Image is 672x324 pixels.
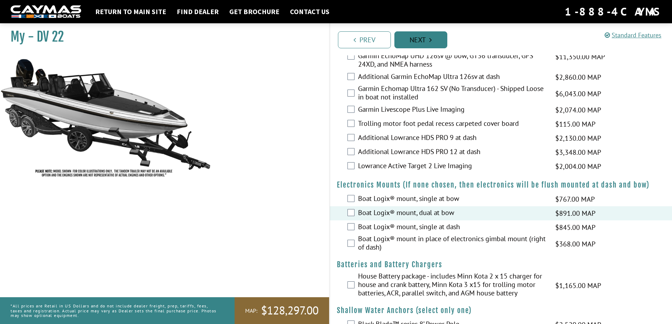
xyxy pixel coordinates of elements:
[555,51,605,62] span: $11,350.00 MAP
[555,119,595,129] span: $115.00 MAP
[358,222,546,233] label: Boat Logix® mount, single at dash
[358,72,546,82] label: Additional Garmin EchoMap Ultra 126sv at dash
[358,147,546,158] label: Additional Lowrance HDS PRO 12 at dash
[555,105,601,115] span: $2,074.00 MAP
[11,300,219,321] p: *All prices are Retail in US Dollars and do not include dealer freight, prep, tariffs, fees, taxe...
[555,208,595,219] span: $891.00 MAP
[92,7,170,16] a: Return to main site
[338,31,391,48] a: Prev
[555,133,601,143] span: $2,130.00 MAP
[555,161,601,172] span: $2,004.00 MAP
[245,307,258,314] span: MAP:
[555,222,595,233] span: $845.00 MAP
[358,133,546,143] label: Additional Lowrance HDS PRO 9 at dash
[358,119,546,129] label: Trolling motor foot pedal recess carpeted cover board
[358,234,546,253] label: Boat Logix® mount in place of electronics gimbal mount (right of dash)
[394,31,447,48] a: Next
[337,260,665,269] h4: Batteries and Battery Chargers
[555,147,601,158] span: $3,348.00 MAP
[358,161,546,172] label: Lowrance Active Target 2 Live Imaging
[358,105,546,115] label: Garmin Livescope Plus Live Imaging
[358,194,546,204] label: Boat Logix® mount, single at bow
[565,4,661,19] div: 1-888-4CAYMAS
[605,31,661,39] a: Standard Features
[173,7,222,16] a: Find Dealer
[261,303,319,318] span: $128,297.00
[555,88,601,99] span: $6,043.00 MAP
[337,306,665,315] h4: Shallow Water Anchors (select only one)
[555,194,595,204] span: $767.00 MAP
[235,297,329,324] a: MAP:$128,297.00
[358,272,546,299] label: House Battery package - includes Minn Kota 2 x 15 charger for house and crank battery, Minn Kota ...
[11,5,81,18] img: white-logo-c9c8dbefe5ff5ceceb0f0178aa75bf4bb51f6bca0971e226c86eb53dfe498488.png
[358,208,546,219] label: Boat Logix® mount, dual at bow
[358,43,546,70] label: Garmin Kracken 75", Garmin EchoMap UHD 126sv @ dash, Garmin EchoMap UHD 126sv @ bow, GT36 transdu...
[555,239,595,249] span: $368.00 MAP
[555,72,601,82] span: $2,860.00 MAP
[286,7,333,16] a: Contact Us
[555,280,601,291] span: $1,165.00 MAP
[11,29,311,45] h1: My - DV 22
[337,181,665,189] h4: Electronics Mounts (If none chosen, then electronics will be flush mounted at dash and bow)
[358,84,546,103] label: Garmin Echomap Ultra 162 SV (No Transducer) - Shipped Loose in boat not installed
[226,7,283,16] a: Get Brochure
